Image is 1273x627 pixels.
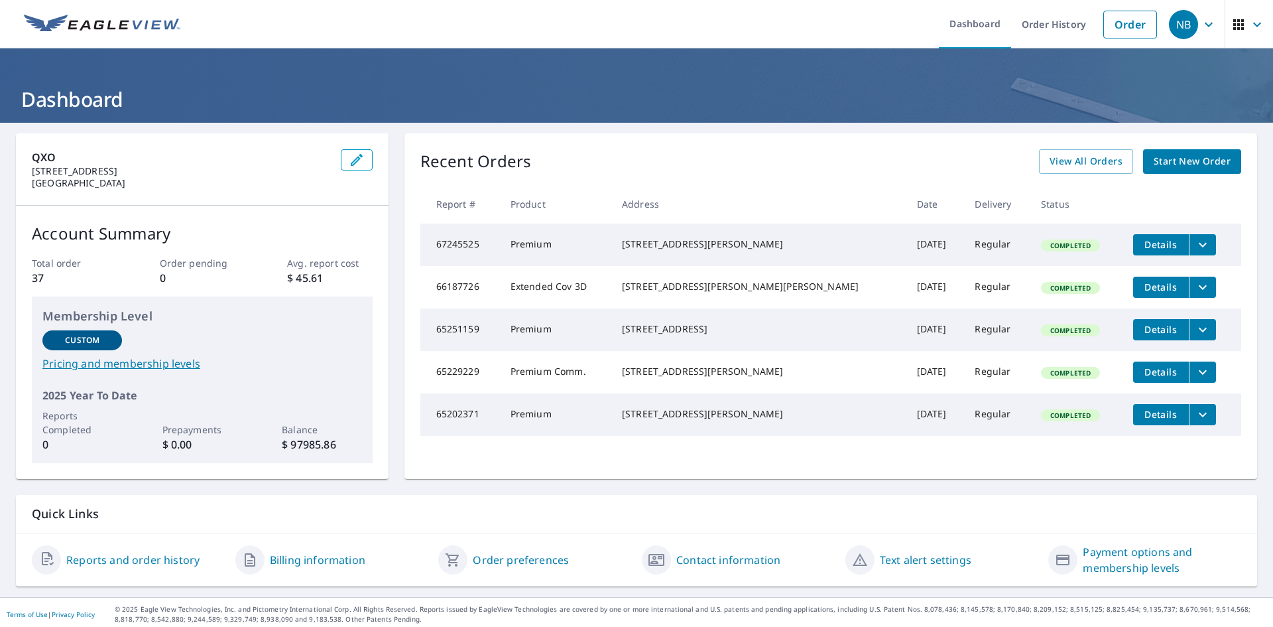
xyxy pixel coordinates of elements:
[1133,362,1189,383] button: detailsBtn-65229229
[622,322,896,336] div: [STREET_ADDRESS]
[1042,368,1099,378] span: Completed
[1169,10,1198,39] div: NB
[1050,153,1122,170] span: View All Orders
[52,610,95,619] a: Privacy Policy
[420,149,532,174] p: Recent Orders
[964,266,1030,309] td: Regular
[1083,544,1241,576] a: Payment options and membership levels
[287,256,372,270] p: Avg. report cost
[1133,277,1189,298] button: detailsBtn-66187726
[287,270,372,286] p: $ 45.61
[66,552,200,568] a: Reports and order history
[42,356,362,372] a: Pricing and membership levels
[1133,234,1189,255] button: detailsBtn-67245525
[270,552,365,568] a: Billing information
[420,393,500,436] td: 65202371
[500,351,611,393] td: Premium Comm.
[32,506,1241,522] p: Quick Links
[1103,11,1157,38] a: Order
[676,552,780,568] a: Contact information
[7,610,48,619] a: Terms of Use
[115,604,1266,624] p: © 2025 Eagle View Technologies, Inc. and Pictometry International Corp. All Rights Reserved. Repo...
[420,266,500,309] td: 66187726
[7,610,95,618] p: |
[282,437,361,453] p: $ 97985.86
[1141,408,1181,421] span: Details
[500,266,611,309] td: Extended Cov 3D
[1141,323,1181,336] span: Details
[162,423,242,437] p: Prepayments
[906,309,965,351] td: [DATE]
[1154,153,1231,170] span: Start New Order
[964,309,1030,351] td: Regular
[32,270,117,286] p: 37
[65,334,99,346] p: Custom
[880,552,971,568] a: Text alert settings
[160,270,245,286] p: 0
[1189,404,1216,425] button: filesDropdownBtn-65202371
[964,393,1030,436] td: Regular
[32,149,330,165] p: QXO
[622,280,896,293] div: [STREET_ADDRESS][PERSON_NAME][PERSON_NAME]
[1141,366,1181,378] span: Details
[42,307,362,325] p: Membership Level
[964,224,1030,266] td: Regular
[32,165,330,177] p: [STREET_ADDRESS]
[32,256,117,270] p: Total order
[964,351,1030,393] td: Regular
[42,387,362,403] p: 2025 Year To Date
[1042,326,1099,335] span: Completed
[1189,277,1216,298] button: filesDropdownBtn-66187726
[420,224,500,266] td: 67245525
[160,256,245,270] p: Order pending
[964,184,1030,224] th: Delivery
[906,351,965,393] td: [DATE]
[162,437,242,453] p: $ 0.00
[473,552,569,568] a: Order preferences
[622,365,896,378] div: [STREET_ADDRESS][PERSON_NAME]
[1042,283,1099,293] span: Completed
[32,222,373,245] p: Account Summary
[1030,184,1122,224] th: Status
[500,309,611,351] td: Premium
[906,266,965,309] td: [DATE]
[622,238,896,251] div: [STREET_ADDRESS][PERSON_NAME]
[906,224,965,266] td: [DATE]
[42,437,122,453] p: 0
[1141,238,1181,251] span: Details
[1039,149,1133,174] a: View All Orders
[1042,241,1099,250] span: Completed
[1189,234,1216,255] button: filesDropdownBtn-67245525
[622,407,896,421] div: [STREET_ADDRESS][PERSON_NAME]
[420,184,500,224] th: Report #
[500,393,611,436] td: Premium
[42,409,122,437] p: Reports Completed
[420,351,500,393] td: 65229229
[1133,404,1189,425] button: detailsBtn-65202371
[1042,411,1099,420] span: Completed
[24,15,180,35] img: EV Logo
[1189,319,1216,340] button: filesDropdownBtn-65251159
[1133,319,1189,340] button: detailsBtn-65251159
[611,184,906,224] th: Address
[420,309,500,351] td: 65251159
[32,177,330,189] p: [GEOGRAPHIC_DATA]
[1141,281,1181,293] span: Details
[1189,362,1216,383] button: filesDropdownBtn-65229229
[500,224,611,266] td: Premium
[282,423,361,437] p: Balance
[500,184,611,224] th: Product
[1143,149,1241,174] a: Start New Order
[16,86,1257,113] h1: Dashboard
[906,393,965,436] td: [DATE]
[906,184,965,224] th: Date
